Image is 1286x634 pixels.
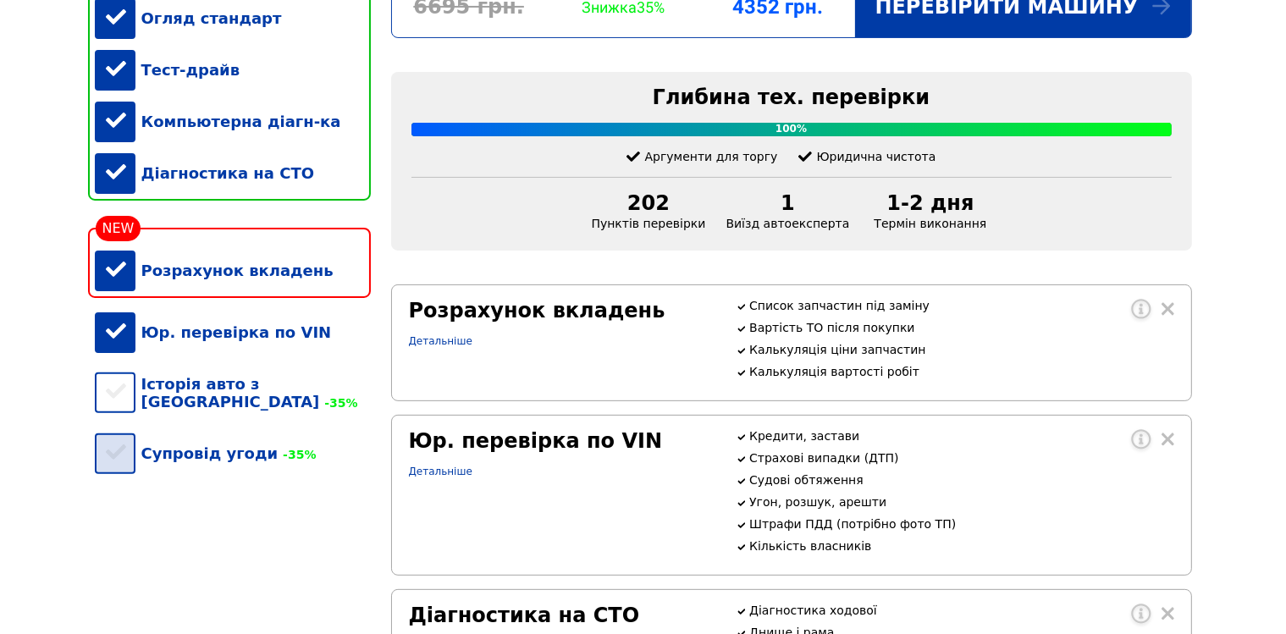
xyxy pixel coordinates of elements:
[869,191,991,215] div: 1-2 дня
[95,427,371,479] div: Супровід угоди
[95,147,371,199] div: Діагностика на СТО
[95,358,371,427] div: Історія авто з [GEOGRAPHIC_DATA]
[749,604,1173,617] p: Діагностика ходової
[749,451,1173,465] p: Страхові випадки (ДТП)
[798,150,957,163] div: Юридична чистота
[95,306,371,358] div: Юр. перевірка по VIN
[716,191,860,230] div: Виїзд автоексперта
[726,191,850,215] div: 1
[411,123,1172,136] div: 100%
[592,191,706,215] div: 202
[409,429,716,453] div: Юр. перевірка по VIN
[626,150,798,163] div: Аргументи для торгу
[582,191,716,230] div: Пунктів перевірки
[749,539,1173,553] p: Кількість власників
[749,517,1173,531] p: Штрафи ПДД (потрібно фото ТП)
[859,191,1001,230] div: Термін виконання
[409,466,472,477] a: Детальніше
[749,321,1173,334] p: Вартість ТО після покупки
[749,343,1173,356] p: Калькуляція ціни запчастин
[749,473,1173,487] p: Судові обтяження
[409,299,716,323] div: Розрахунок вкладень
[278,448,316,461] span: -35%
[95,44,371,96] div: Тест-драйв
[409,335,472,347] a: Детальніше
[749,299,1173,312] p: Список запчастин під заміну
[95,96,371,147] div: Компьютерна діагн-ка
[749,365,1173,378] p: Калькуляція вартості робіт
[411,85,1172,109] div: Глибина тех. перевірки
[409,604,716,627] div: Діагностика на СТО
[319,396,357,410] span: -35%
[749,495,1173,509] p: Угон, розшук, арешти
[95,245,371,296] div: Розрахунок вкладень
[749,429,1173,443] p: Кредити, застави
